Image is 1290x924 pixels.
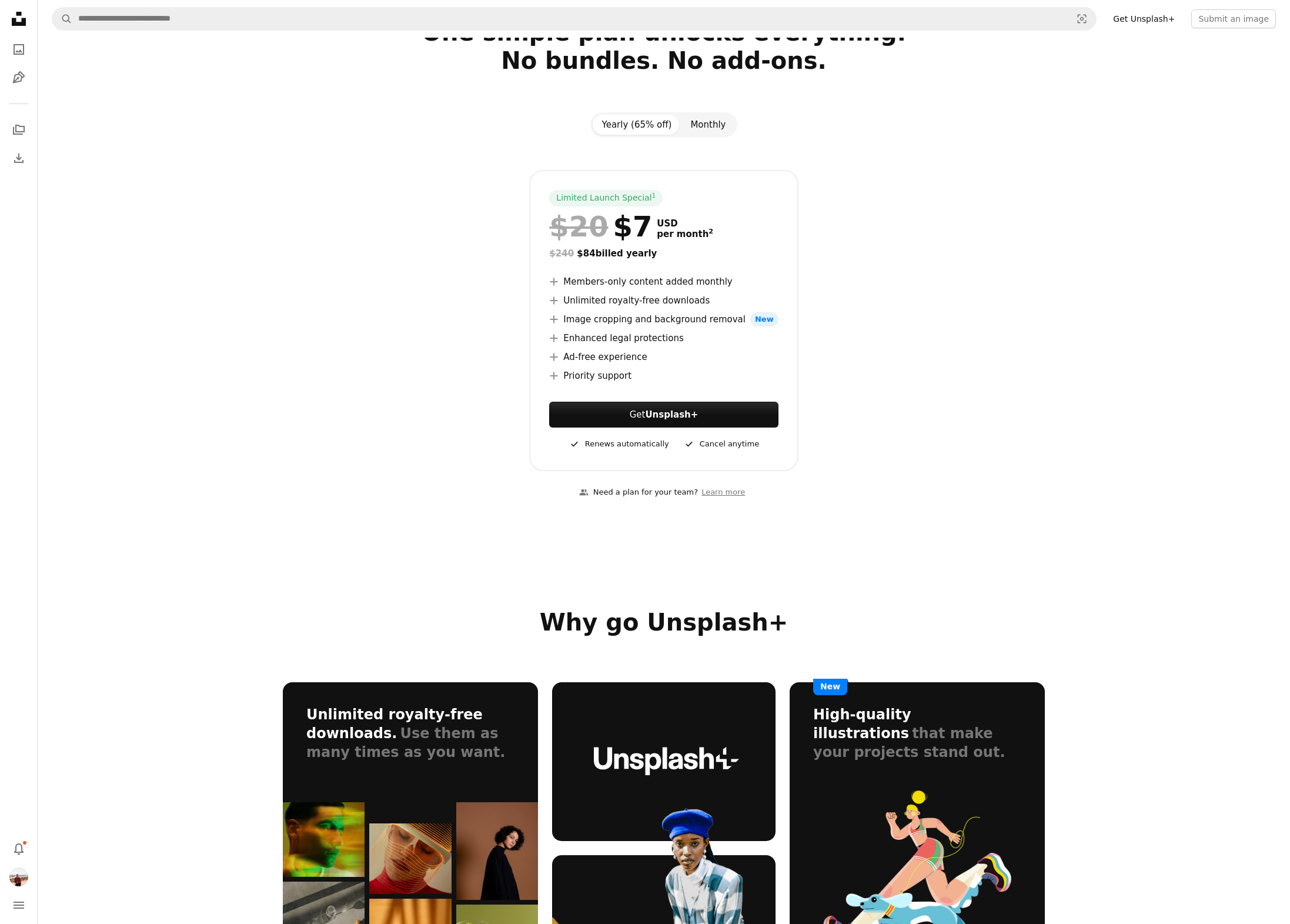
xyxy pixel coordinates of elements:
form: Find visuals sitewide [52,7,1097,31]
span: $240 [549,248,574,259]
span: New [813,679,847,695]
button: Visual search [1068,8,1096,30]
h3: High-quality illustrations [813,706,911,742]
a: Illustrations [7,66,31,89]
li: Enhanced legal protections [549,331,778,345]
a: 2 [706,229,716,239]
a: Home — Unsplash [7,7,31,33]
span: Use them as many times as you want. [306,725,505,760]
li: Members-only content added monthly [549,275,778,289]
h2: One simple plan unlocks everything. No bundles. No add-ons. [283,18,1045,103]
span: USD [657,218,713,229]
img: bento_img-01.jpg [283,802,365,877]
img: Avatar of user CJ Reyes [9,868,28,886]
button: Monthly [681,115,735,135]
img: bento_img-03.jpg [369,823,451,894]
div: Limited Launch Special [549,190,663,206]
button: Yearly (65% off) [593,115,681,135]
button: Submit an image [1191,9,1276,28]
span: that make your projects stand out. [813,725,1005,760]
a: Get Unsplash+ [1106,9,1182,28]
strong: Unsplash+ [645,409,698,420]
button: Menu [7,893,31,917]
h2: Why go Unsplash+ [283,608,1045,636]
span: per month [657,229,713,239]
button: Profile [7,865,31,889]
button: Notifications [7,837,31,860]
img: bento_img-05.jpg [456,802,538,900]
li: Unlimited royalty-free downloads [549,293,778,308]
a: Download History [7,146,31,170]
div: Need a plan for your team? [579,486,698,499]
span: New [750,312,778,326]
a: Photos [7,38,31,61]
div: Renews automatically [569,437,669,451]
div: $7 [549,211,652,242]
li: Image cropping and background removal [549,312,778,326]
a: GetUnsplash+ [549,402,778,428]
a: 1 [650,192,659,204]
button: Search Unsplash [52,8,72,30]
sup: 1 [652,192,656,199]
div: $84 billed yearly [549,246,778,261]
li: Priority support [549,369,778,383]
li: Ad-free experience [549,350,778,364]
span: $20 [549,211,608,242]
div: Cancel anytime [683,437,759,451]
a: Learn more [698,483,748,502]
sup: 2 [709,228,713,235]
h3: Unlimited royalty-free downloads. [306,706,483,742]
a: Collections [7,118,31,142]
